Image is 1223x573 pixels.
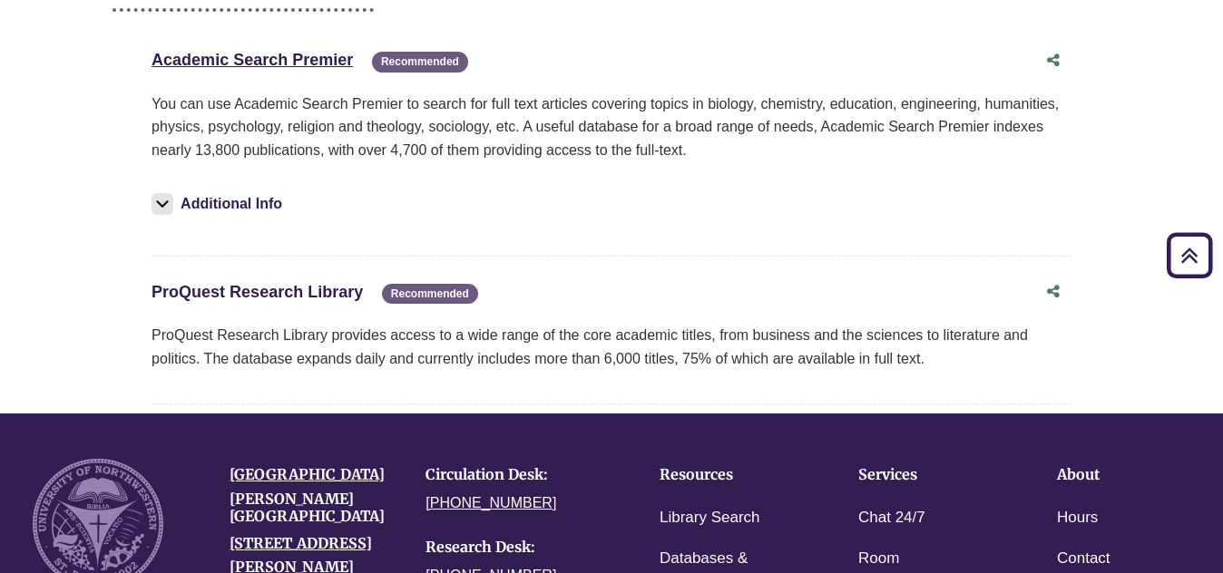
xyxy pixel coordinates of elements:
[152,51,353,69] a: Academic Search Premier
[1057,505,1098,531] a: Hours
[426,495,556,510] a: [PHONE_NUMBER]
[230,490,405,525] h4: [PERSON_NAME][GEOGRAPHIC_DATA]
[152,283,363,301] a: ProQuest Research Library
[152,92,1071,162] p: You can use Academic Search Premier to search for full text articles covering topics in biology, ...
[426,539,601,556] h4: Research Desk:
[1057,546,1110,572] a: Contact
[426,466,601,483] h4: Circulation Desk:
[152,191,288,217] button: Additional Info
[1035,44,1071,78] button: Share this database
[858,505,925,531] a: Chat 24/7
[858,466,977,483] h4: Services
[1160,243,1218,267] a: Back to Top
[1035,275,1071,309] button: Share this database
[1057,466,1176,483] h4: About
[660,466,778,483] h4: Resources
[230,465,385,483] a: [GEOGRAPHIC_DATA]
[372,52,468,73] span: Recommended
[660,505,760,531] a: Library Search
[152,324,1071,370] p: ProQuest Research Library provides access to a wide range of the core academic titles, from busin...
[382,284,478,305] span: Recommended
